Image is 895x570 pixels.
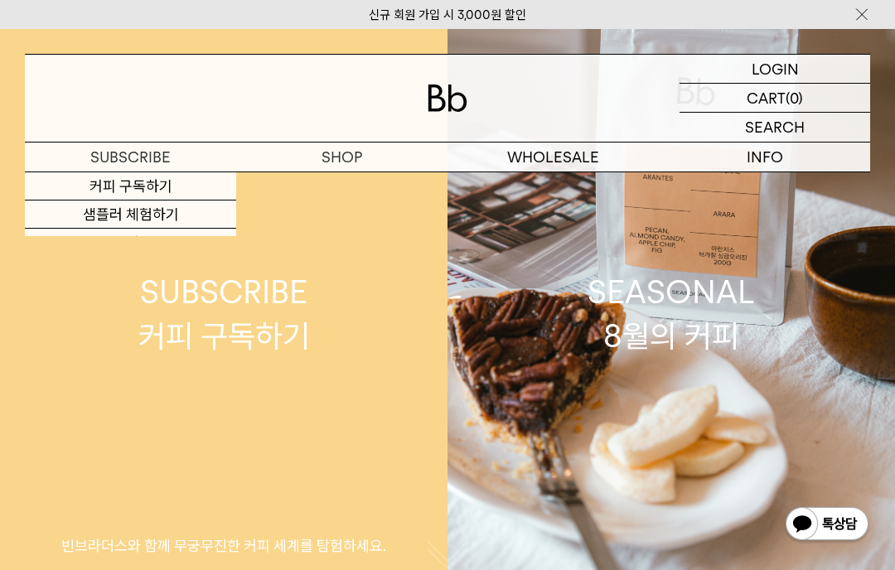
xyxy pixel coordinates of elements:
[680,55,870,84] a: LOGIN
[745,113,805,142] p: SEARCH
[680,84,870,113] a: CART (0)
[138,270,310,358] div: SUBSCRIBE 커피 구독하기
[447,142,659,171] p: WHOLESALE
[25,200,236,229] a: 샘플러 체험하기
[747,84,786,112] p: CART
[236,142,447,171] a: SHOP
[588,270,755,358] div: SEASONAL 8월의 커피
[428,85,467,112] img: 로고
[784,505,870,545] img: 카카오톡 채널 1:1 채팅 버튼
[786,84,803,112] p: (0)
[25,142,236,171] a: SUBSCRIBE
[659,142,870,171] p: INFO
[752,55,799,83] p: LOGIN
[25,172,236,200] a: 커피 구독하기
[369,7,526,22] a: 신규 회원 가입 시 3,000원 할인
[25,229,236,257] a: 오피스 커피구독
